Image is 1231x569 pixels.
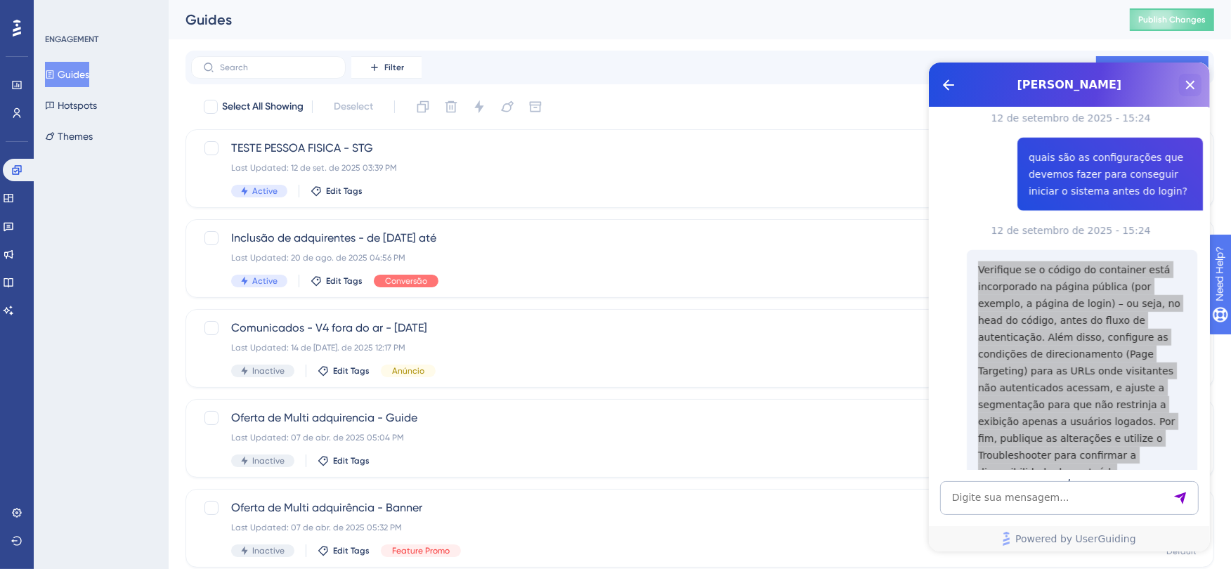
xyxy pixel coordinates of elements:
[311,275,363,287] button: Edit Tags
[222,98,304,115] span: Select All Showing
[326,275,363,287] span: Edit Tags
[392,545,450,556] span: Feature Promo
[318,365,370,377] button: Edit Tags
[1096,56,1209,79] button: New Guide
[231,252,1056,263] div: Last Updated: 20 de ago. de 2025 04:56 PM
[231,432,1056,443] div: Last Updated: 07 de abr. de 2025 05:04 PM
[326,185,363,197] span: Edit Tags
[384,62,404,73] span: Filter
[1139,62,1182,73] span: New Guide
[392,365,424,377] span: Anúncio
[220,63,334,72] input: Search
[231,320,1056,336] span: Comunicados - V4 fora do ar - [DATE]
[252,185,278,197] span: Active
[231,162,1056,174] div: Last Updated: 12 de set. de 2025 03:39 PM
[33,4,88,20] span: Need Help?
[252,365,285,377] span: Inactive
[252,545,285,556] span: Inactive
[929,63,1210,551] iframe: UserGuiding AI Assistant
[231,499,1056,516] span: Oferta de Multi adquirência - Banner
[385,275,427,287] span: Conversão
[185,10,1095,30] div: Guides
[1166,546,1197,557] div: Default
[333,365,370,377] span: Edit Tags
[334,98,373,115] span: Deselect
[231,522,1056,533] div: Last Updated: 07 de abr. de 2025 05:32 PM
[311,185,363,197] button: Edit Tags
[231,230,1056,247] span: Inclusão de adquirentes - de [DATE] até
[321,94,386,119] button: Deselect
[318,545,370,556] button: Edit Tags
[231,342,1056,353] div: Last Updated: 14 de [DATE]. de 2025 12:17 PM
[252,275,278,287] span: Active
[231,410,1056,426] span: Oferta de Multi adquirencia - Guide
[231,140,1056,157] span: TESTE PESSOA FISICA - STG
[333,455,370,466] span: Edit Tags
[1138,14,1206,25] span: Publish Changes
[333,545,370,556] span: Edit Tags
[1130,8,1214,31] button: Publish Changes
[318,455,370,466] button: Edit Tags
[351,56,422,79] button: Filter
[252,455,285,466] span: Inactive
